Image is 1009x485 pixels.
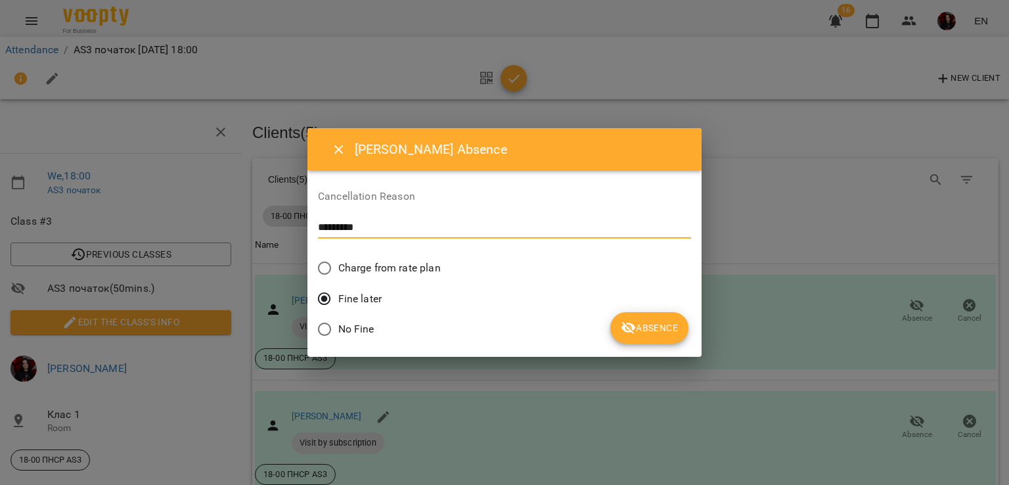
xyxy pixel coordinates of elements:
[323,134,355,166] button: Close
[621,320,678,336] span: Absence
[318,191,691,202] label: Cancellation Reason
[338,291,382,307] span: Fine later
[610,312,688,344] button: Absence
[355,139,686,160] h6: [PERSON_NAME] Absence
[338,260,441,276] span: Charge from rate plan
[338,321,374,337] span: No Fine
